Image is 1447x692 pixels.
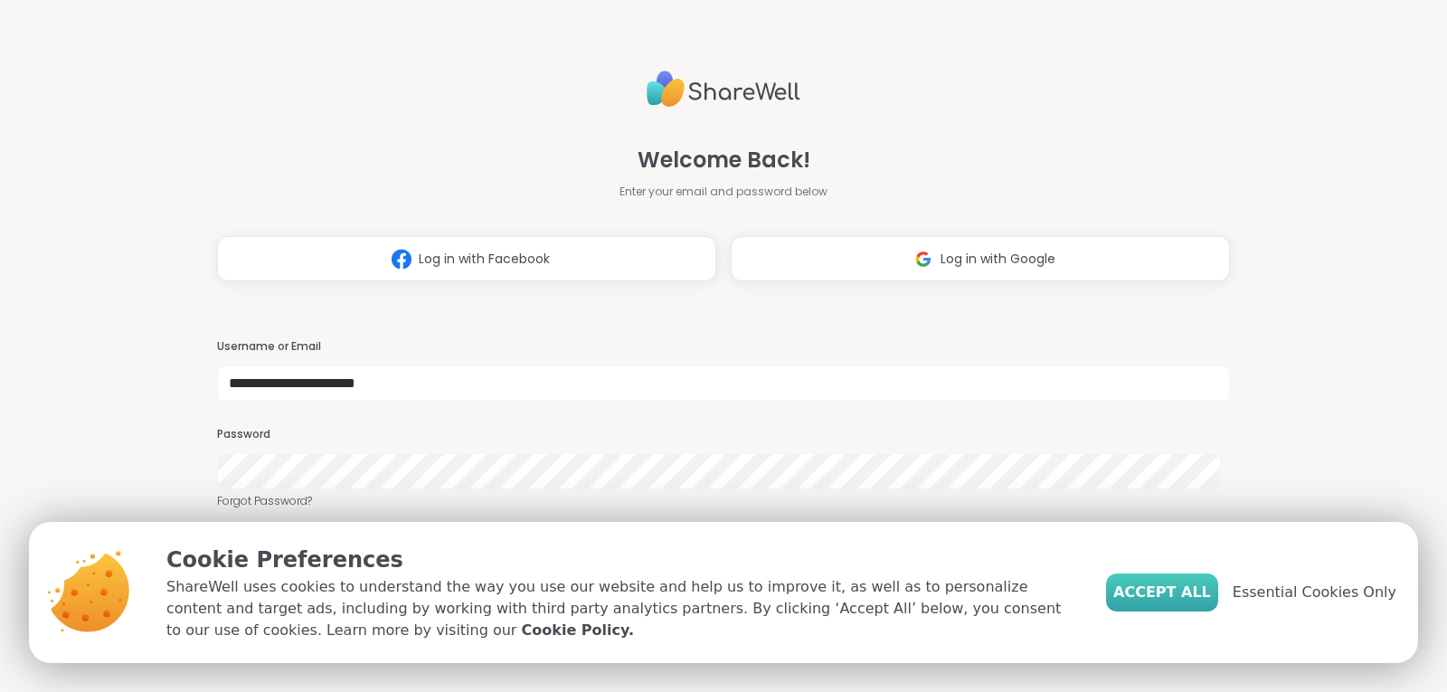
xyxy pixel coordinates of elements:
[731,236,1230,281] button: Log in with Google
[619,184,828,200] span: Enter your email and password below
[941,250,1055,269] span: Log in with Google
[217,339,1230,355] h3: Username or Email
[906,242,941,276] img: ShareWell Logomark
[638,144,810,176] span: Welcome Back!
[522,620,634,641] a: Cookie Policy.
[166,576,1077,641] p: ShareWell uses cookies to understand the way you use our website and help us to improve it, as we...
[217,493,1230,509] a: Forgot Password?
[647,63,800,115] img: ShareWell Logo
[217,427,1230,442] h3: Password
[384,242,419,276] img: ShareWell Logomark
[419,250,550,269] span: Log in with Facebook
[166,544,1077,576] p: Cookie Preferences
[1113,582,1211,603] span: Accept All
[1233,582,1396,603] span: Essential Cookies Only
[1106,574,1218,611] button: Accept All
[217,236,716,281] button: Log in with Facebook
